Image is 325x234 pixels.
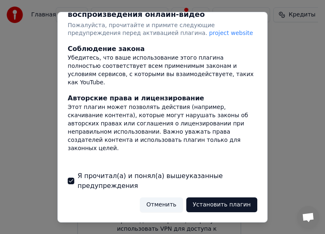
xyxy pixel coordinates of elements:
button: Установить плагин [186,197,257,212]
div: Соблюдение закона [68,44,257,54]
span: project website [209,30,253,36]
div: Отказ от поддержки [68,159,257,169]
div: Авторские права и лицензирование [68,93,257,103]
h2: Установите плагин yt-dlp для поиска и воспроизведения онлайн-видео [68,3,257,18]
button: Отменить [140,197,183,212]
label: Я прочитал(а) и понял(а) вышеуказанные предупреждения [78,171,257,191]
div: Убедитесь, что ваше использование этого плагина полностью соответствует всем применимым законам и... [68,54,257,87]
div: Этот плагин может позволять действия (например, скачивание контента), которые могут нарушать зако... [68,103,257,153]
p: Пожалуйста, прочитайте и примите следующие предупреждения перед активацией плагина. [68,21,257,37]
